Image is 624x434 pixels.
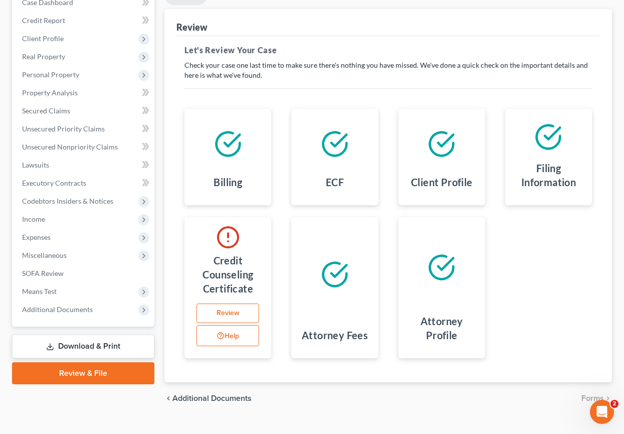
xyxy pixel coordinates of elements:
[22,251,67,259] span: Miscellaneous
[14,120,154,138] a: Unsecured Priority Claims
[14,156,154,174] a: Lawsuits
[22,106,70,115] span: Secured Claims
[604,394,612,402] i: chevron_right
[411,175,473,189] h4: Client Profile
[22,52,65,61] span: Real Property
[22,16,65,25] span: Credit Report
[14,264,154,282] a: SOFA Review
[164,394,172,402] i: chevron_left
[157,4,176,23] button: Home
[406,314,477,342] h4: Attorney Profile
[49,13,100,23] p: Active 30m ago
[22,70,79,79] span: Personal Property
[172,394,252,402] span: Additional Documents
[16,85,144,103] b: 🚨 PACER Multi-Factor Authentication Now Required 🚨
[14,174,154,192] a: Executory Contracts
[192,253,263,296] h4: Credit Counseling Certificate
[14,12,154,30] a: Credit Report
[196,325,263,348] div: Help
[22,287,57,296] span: Means Test
[48,329,56,337] button: Upload attachment
[12,335,154,358] a: Download & Print
[22,88,78,97] span: Property Analysis
[22,179,86,187] span: Executory Contracts
[32,329,40,337] button: Gif picker
[164,394,252,402] a: chevron_left Additional Documents
[16,154,156,203] div: Please be sure to enable MFA in your PACER account settings. Once enabled, you will have to enter...
[49,5,114,13] h1: [PERSON_NAME]
[62,174,101,182] b: 2 minutes
[184,44,592,56] h5: Let's Review Your Case
[29,6,45,22] img: Profile image for Emma
[590,400,614,424] iframe: Intercom live chat
[16,109,156,149] div: Starting [DATE], PACER requires Multi-Factor Authentication (MFA) for all filers in select distri...
[172,325,188,341] button: Send a message…
[176,21,207,33] div: Review
[22,233,51,241] span: Expenses
[16,209,74,217] a: Learn More Here
[14,102,154,120] a: Secured Claims
[7,4,26,23] button: go back
[22,142,118,151] span: Unsecured Nonpriority Claims
[16,329,24,337] button: Emoji picker
[22,305,93,314] span: Additional Documents
[22,161,49,169] span: Lawsuits
[610,400,618,408] span: 2
[581,394,612,402] button: Forms chevron_right
[22,124,105,133] span: Unsecured Priority Claims
[214,175,242,189] h4: Billing
[9,308,192,325] textarea: Message…
[196,325,259,346] button: Help
[8,79,164,273] div: 🚨 PACER Multi-Factor Authentication Now Required 🚨Starting [DATE], PACER requires Multi-Factor Au...
[581,394,604,402] span: Forms
[22,197,113,205] span: Codebtors Insiders & Notices
[176,4,194,22] div: Close
[12,362,154,384] a: Review & File
[16,223,150,261] i: We use the Salesforce Authenticator app for MFA at NextChapter and other users are reporting the ...
[16,275,101,281] div: [PERSON_NAME] • 12m ago
[14,138,154,156] a: Unsecured Nonpriority Claims
[22,34,64,43] span: Client Profile
[302,328,368,342] h4: Attorney Fees
[14,84,154,102] a: Property Analysis
[513,161,584,189] h4: Filing Information
[326,175,344,189] h4: ECF
[22,269,64,277] span: SOFA Review
[184,60,592,80] p: Check your case one last time to make sure there's nothing you have missed. We've done a quick ch...
[8,79,192,296] div: Emma says…
[196,304,259,324] a: Review
[22,215,45,223] span: Income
